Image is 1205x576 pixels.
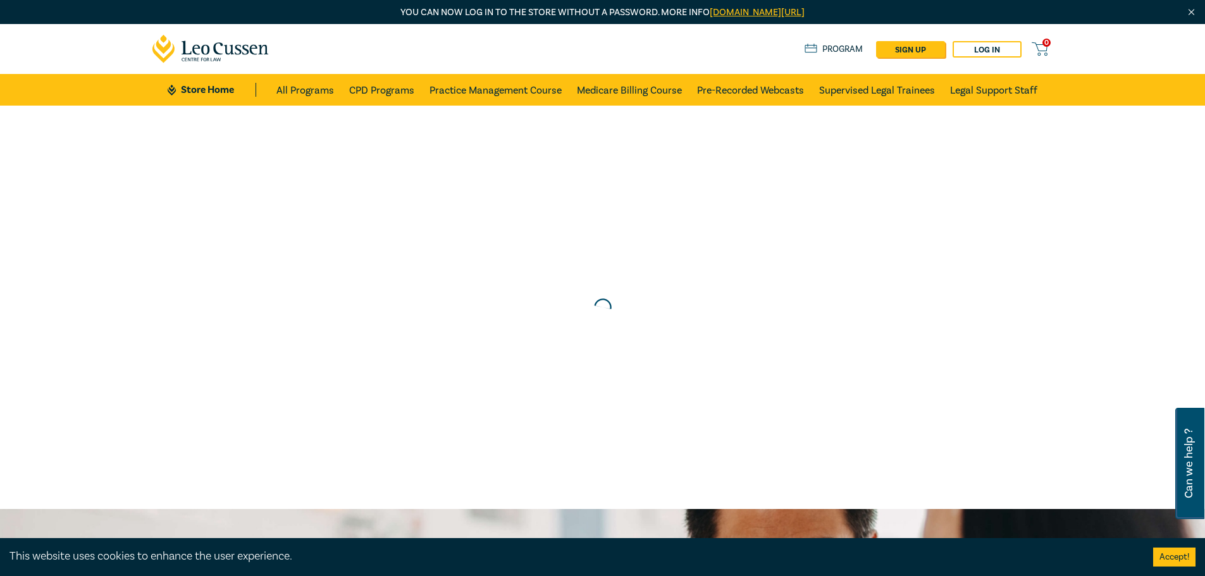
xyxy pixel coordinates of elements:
[805,42,863,56] a: Program
[429,74,562,106] a: Practice Management Course
[953,41,1022,58] a: Log in
[876,41,945,58] a: sign up
[577,74,682,106] a: Medicare Billing Course
[1042,39,1051,47] span: 0
[819,74,935,106] a: Supervised Legal Trainees
[697,74,804,106] a: Pre-Recorded Webcasts
[152,6,1053,20] p: You can now log in to the store without a password. More info
[276,74,334,106] a: All Programs
[1183,415,1195,512] span: Can we help ?
[9,548,1134,565] div: This website uses cookies to enhance the user experience.
[710,6,805,18] a: [DOMAIN_NAME][URL]
[168,83,256,97] a: Store Home
[1153,548,1196,567] button: Accept cookies
[1186,7,1197,18] img: Close
[950,74,1037,106] a: Legal Support Staff
[349,74,414,106] a: CPD Programs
